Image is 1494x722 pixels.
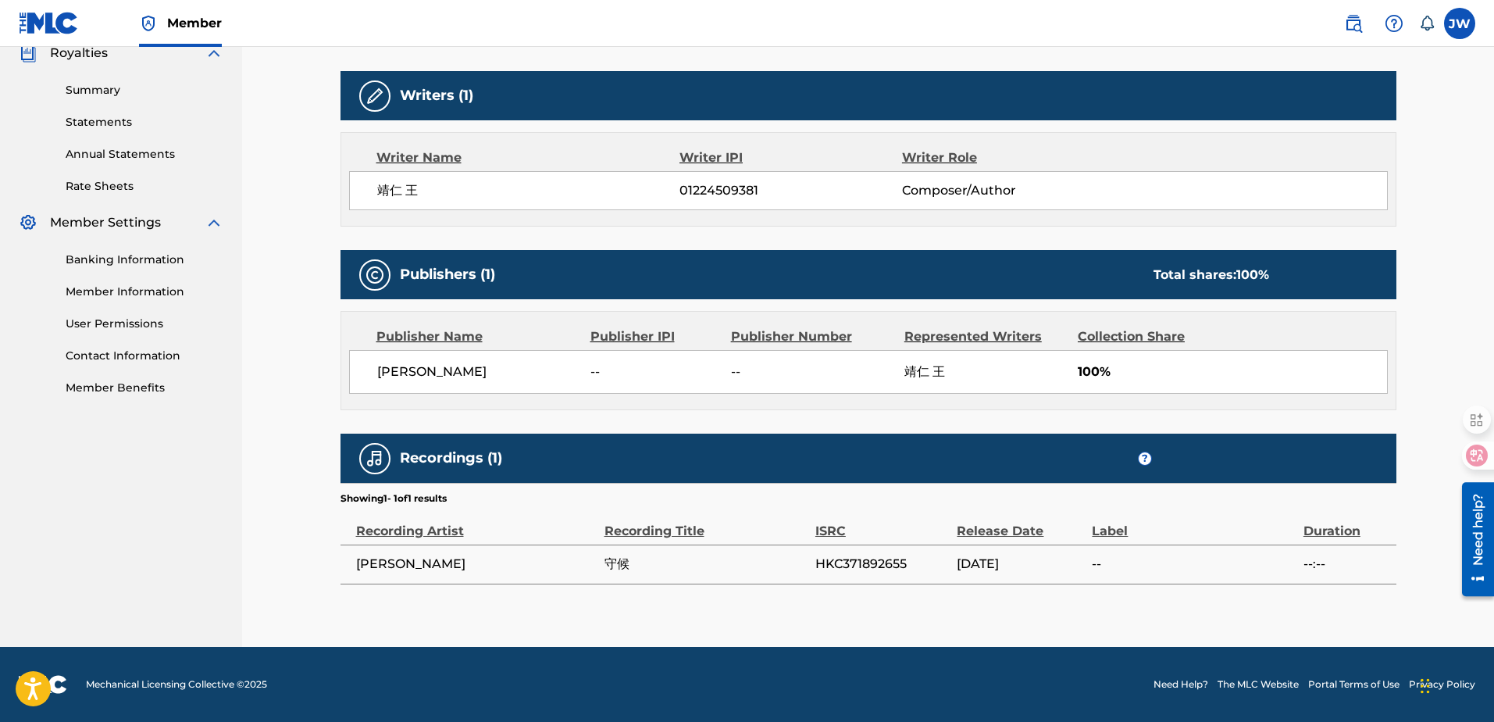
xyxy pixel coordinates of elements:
[1450,477,1494,602] iframe: Resource Center
[19,44,37,63] img: Royalties
[66,284,223,300] a: Member Information
[1236,267,1269,282] span: 100 %
[815,506,950,541] div: ISRC
[1416,647,1494,722] div: 聊天小组件
[1419,16,1435,31] div: Notifications
[377,363,579,381] span: [PERSON_NAME]
[205,44,223,63] img: expand
[604,555,808,574] span: 守候
[1092,506,1295,541] div: Label
[1078,327,1229,346] div: Collection Share
[1338,8,1369,39] a: Public Search
[1421,663,1430,709] div: 拖动
[1092,555,1295,574] span: --
[590,363,719,381] span: --
[902,181,1104,200] span: Composer/Author
[376,327,579,346] div: Publisher Name
[1409,677,1475,692] a: Privacy Policy
[365,266,384,284] img: Publishers
[66,178,223,195] a: Rate Sheets
[679,148,902,167] div: Writer IPI
[731,363,893,381] span: --
[1303,555,1389,574] span: --:--
[376,148,680,167] div: Writer Name
[19,213,37,232] img: Member Settings
[400,449,502,467] h5: Recordings (1)
[365,449,384,468] img: Recordings
[1153,266,1269,284] div: Total shares:
[1308,677,1400,692] a: Portal Terms of Use
[590,327,719,346] div: Publisher IPI
[1344,14,1363,33] img: search
[167,14,222,32] span: Member
[86,677,267,692] span: Mechanical Licensing Collective © 2025
[957,506,1084,541] div: Release Date
[957,555,1084,574] span: [DATE]
[1078,363,1387,381] span: 100%
[1303,506,1389,541] div: Duration
[66,114,223,130] a: Statements
[66,146,223,163] a: Annual Statements
[731,327,893,346] div: Publisher Number
[356,555,597,574] span: [PERSON_NAME]
[1416,647,1494,722] iframe: Chat Widget
[1385,14,1403,33] img: help
[365,87,384,105] img: Writers
[19,675,67,694] img: logo
[50,44,108,63] span: Royalties
[341,491,447,506] p: Showing 1 - 1 of 1 results
[679,181,901,200] span: 01224509381
[66,348,223,364] a: Contact Information
[66,380,223,396] a: Member Benefits
[904,364,945,379] span: 靖仁 王
[66,252,223,268] a: Banking Information
[400,266,495,284] h5: Publishers (1)
[1153,677,1208,692] a: Need Help?
[1218,677,1299,692] a: The MLC Website
[205,213,223,232] img: expand
[66,82,223,98] a: Summary
[815,555,950,574] span: HKC371892655
[902,148,1104,167] div: Writer Role
[904,327,1066,346] div: Represented Writers
[1444,8,1475,39] div: User Menu
[604,506,808,541] div: Recording Title
[19,12,79,34] img: MLC Logo
[66,316,223,332] a: User Permissions
[50,213,161,232] span: Member Settings
[1139,452,1151,465] span: ?
[400,87,473,105] h5: Writers (1)
[1378,8,1410,39] div: Help
[356,506,597,541] div: Recording Artist
[139,14,158,33] img: Top Rightsholder
[377,181,680,200] span: 靖仁 王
